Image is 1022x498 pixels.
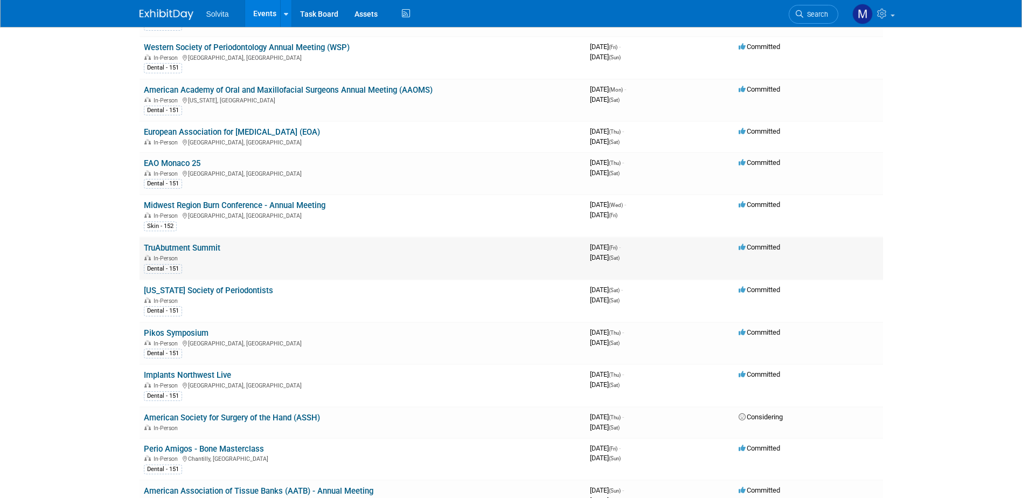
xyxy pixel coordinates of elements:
span: (Fri) [609,212,617,218]
span: - [619,243,621,251]
img: In-Person Event [144,212,151,218]
span: (Thu) [609,330,621,336]
img: Matthew Burns [852,4,873,24]
span: Committed [739,243,780,251]
span: (Fri) [609,446,617,452]
span: (Sun) [609,54,621,60]
span: (Sat) [609,97,620,103]
span: Committed [739,486,780,494]
span: [DATE] [590,454,621,462]
span: [DATE] [590,423,620,431]
span: In-Person [154,212,181,219]
div: [GEOGRAPHIC_DATA], [GEOGRAPHIC_DATA] [144,381,581,389]
span: [DATE] [590,95,620,103]
span: - [624,200,626,209]
div: Dental - 151 [144,306,182,316]
span: In-Person [154,170,181,177]
span: - [621,286,623,294]
span: [DATE] [590,200,626,209]
span: - [622,158,624,167]
div: [GEOGRAPHIC_DATA], [GEOGRAPHIC_DATA] [144,211,581,219]
a: European Association for [MEDICAL_DATA] (EOA) [144,127,320,137]
div: Chantilly, [GEOGRAPHIC_DATA] [144,454,581,462]
span: Committed [739,200,780,209]
span: [DATE] [590,253,620,261]
span: [DATE] [590,158,624,167]
span: Committed [739,286,780,294]
span: [DATE] [590,286,623,294]
span: (Thu) [609,414,621,420]
span: (Thu) [609,160,621,166]
div: [GEOGRAPHIC_DATA], [GEOGRAPHIC_DATA] [144,169,581,177]
span: [DATE] [590,53,621,61]
span: Committed [739,127,780,135]
div: Dental - 151 [144,106,182,115]
img: In-Person Event [144,170,151,176]
span: In-Person [154,382,181,389]
img: In-Person Event [144,382,151,388]
span: [DATE] [590,444,621,452]
a: Midwest Region Burn Conference - Annual Meeting [144,200,325,210]
span: Committed [739,444,780,452]
span: [DATE] [590,85,626,93]
span: [DATE] [590,486,624,494]
span: (Wed) [609,202,623,208]
div: [GEOGRAPHIC_DATA], [GEOGRAPHIC_DATA] [144,338,581,347]
div: Dental - 151 [144,349,182,358]
span: Committed [739,85,780,93]
span: (Thu) [609,372,621,378]
span: - [619,444,621,452]
img: ExhibitDay [140,9,193,20]
span: Committed [739,158,780,167]
span: - [622,370,624,378]
div: Dental - 151 [144,179,182,189]
span: [DATE] [590,137,620,146]
span: [DATE] [590,413,624,421]
span: (Sat) [609,340,620,346]
span: - [622,486,624,494]
a: TruAbutment Summit [144,243,220,253]
span: In-Person [154,340,181,347]
span: In-Person [154,255,181,262]
a: American Association of Tissue Banks (AATB) - Annual Meeting [144,486,373,496]
div: [GEOGRAPHIC_DATA], [GEOGRAPHIC_DATA] [144,137,581,146]
span: Committed [739,43,780,51]
span: Committed [739,328,780,336]
span: In-Person [154,54,181,61]
span: (Sat) [609,170,620,176]
div: Dental - 151 [144,264,182,274]
div: Skin - 152 [144,222,177,231]
span: (Sat) [609,139,620,145]
span: - [622,413,624,421]
span: [DATE] [590,296,620,304]
div: Dental - 151 [144,63,182,73]
span: (Fri) [609,245,617,251]
span: (Sat) [609,382,620,388]
span: [DATE] [590,381,620,389]
span: Search [803,10,828,18]
span: - [622,328,624,336]
div: [US_STATE], [GEOGRAPHIC_DATA] [144,95,581,104]
span: [DATE] [590,338,620,347]
img: In-Person Event [144,255,151,260]
a: EAO Monaco 25 [144,158,200,168]
a: American Academy of Oral and Maxillofacial Surgeons Annual Meeting (AAOMS) [144,85,433,95]
span: In-Person [154,425,181,432]
img: In-Person Event [144,340,151,345]
span: (Fri) [609,44,617,50]
span: (Sun) [609,488,621,494]
span: Considering [739,413,783,421]
span: In-Person [154,139,181,146]
span: (Sat) [609,298,620,303]
img: In-Person Event [144,455,151,461]
span: [DATE] [590,370,624,378]
div: Dental - 151 [144,391,182,401]
span: [DATE] [590,328,624,336]
span: (Sat) [609,287,620,293]
div: [GEOGRAPHIC_DATA], [GEOGRAPHIC_DATA] [144,53,581,61]
span: (Thu) [609,129,621,135]
span: - [622,127,624,135]
img: In-Person Event [144,298,151,303]
span: - [624,85,626,93]
span: [DATE] [590,127,624,135]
